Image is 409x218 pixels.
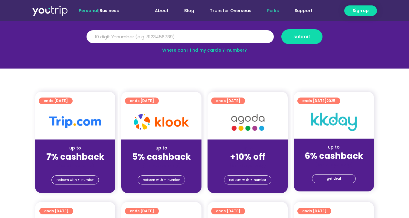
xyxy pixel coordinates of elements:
a: ends [DATE] [211,98,245,104]
div: (for stays only) [299,162,369,168]
a: ends [DATE] [125,208,159,214]
a: Business [100,8,119,14]
span: ends [DATE] [44,98,68,104]
a: ends [DATE]2025 [297,98,340,104]
a: ends [DATE] [211,208,245,214]
span: redeem with Y-number [57,176,94,184]
a: ends [DATE] [39,98,73,104]
div: up to [299,144,369,150]
a: redeem with Y-number [51,175,99,184]
a: redeem with Y-number [224,175,271,184]
div: up to [40,145,110,151]
strong: 5% cashback [132,151,191,163]
span: | [79,8,119,14]
span: ends [DATE] [130,98,154,104]
span: ends [DATE] [44,208,68,214]
button: submit [281,29,322,44]
strong: 7% cashback [46,151,104,163]
a: redeem with Y-number [138,175,185,184]
span: 2025 [326,98,335,103]
div: (for stays only) [212,162,283,169]
span: ends [DATE] [216,98,240,104]
form: Y Number [87,29,322,49]
span: ends [DATE] [302,208,326,214]
a: Perks [259,5,287,16]
span: Sign up [352,8,369,14]
span: ends [DATE] [130,208,154,214]
div: up to [126,145,197,151]
strong: 6% cashback [305,150,363,162]
a: ends [DATE] [125,98,159,104]
a: Where can I find my card’s Y-number? [162,47,247,53]
span: ends [DATE] [302,98,335,104]
a: ends [DATE] [39,208,73,214]
a: Sign up [344,5,377,16]
span: up to [242,145,253,151]
div: (for stays only) [40,162,110,169]
span: get deal [327,175,341,183]
span: redeem with Y-number [143,176,180,184]
strong: +10% off [230,151,265,163]
span: submit [293,34,310,39]
span: redeem with Y-number [229,176,266,184]
a: Support [287,5,320,16]
a: Blog [176,5,202,16]
span: ends [DATE] [216,208,240,214]
nav: Menu [135,5,320,16]
a: ends [DATE] [297,208,331,214]
span: Personal [79,8,98,14]
a: get deal [312,174,356,183]
a: Transfer Overseas [202,5,259,16]
input: 10 digit Y-number (e.g. 8123456789) [87,30,274,43]
div: (for stays only) [126,162,197,169]
a: About [147,5,176,16]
